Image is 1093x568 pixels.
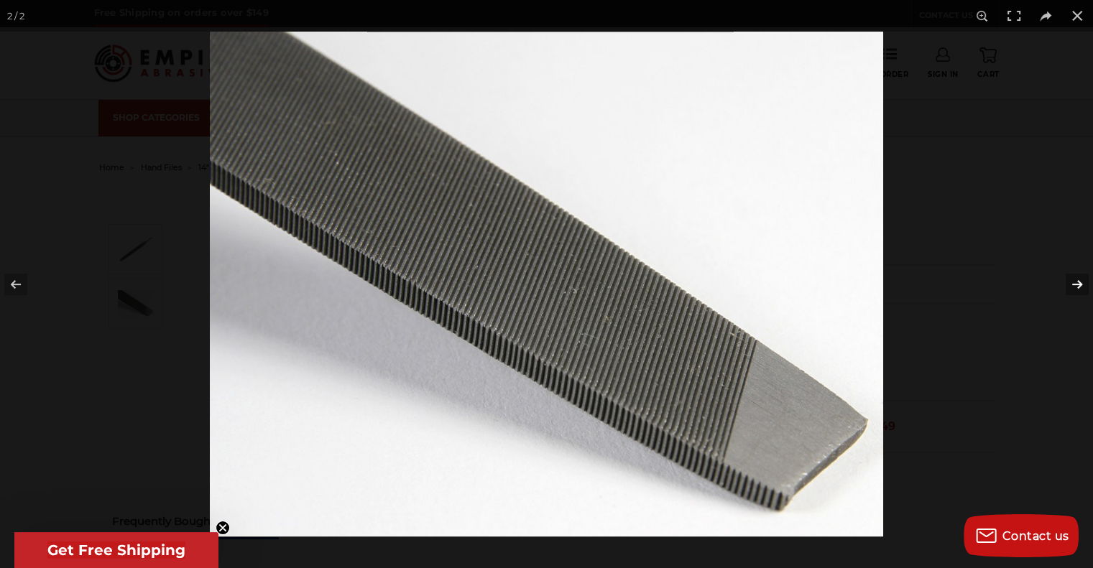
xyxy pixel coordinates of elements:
span: Get Free Shipping [47,541,185,559]
img: Mill_File_Single_Bastard_Cut_Tip__87514.1570197194.jpg [210,32,883,536]
span: Contact us [1002,529,1069,543]
button: Contact us [964,514,1079,557]
button: Close teaser [216,521,230,535]
div: Get Free ShippingClose teaser [14,532,218,568]
button: Next (arrow right) [1043,248,1093,320]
